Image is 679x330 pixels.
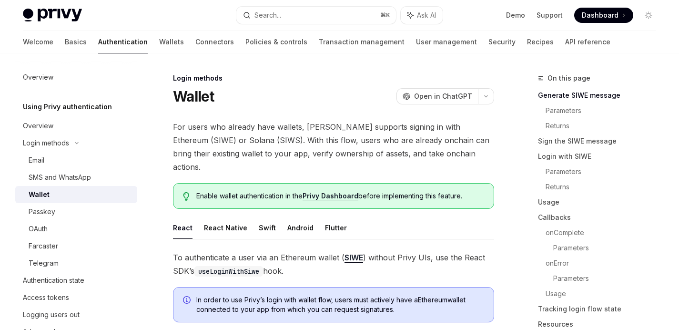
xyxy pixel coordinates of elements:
a: SMS and WhatsApp [15,169,137,186]
span: Open in ChatGPT [414,92,472,101]
button: Android [287,217,314,239]
span: Ask AI [417,10,436,20]
span: In order to use Privy’s login with wallet flow, users must actively have a Ethereum wallet connec... [196,295,484,314]
div: Overview [23,120,53,132]
a: Parameters [546,103,664,118]
a: Logging users out [15,306,137,323]
svg: Info [183,296,193,306]
h1: Wallet [173,88,214,105]
a: OAuth [15,220,137,237]
a: Sign the SIWE message [538,134,664,149]
svg: Tip [183,192,190,201]
button: React Native [204,217,247,239]
code: useLoginWithSiwe [194,266,263,277]
a: Generate SIWE message [538,88,664,103]
div: Search... [254,10,281,21]
a: onComplete [546,225,664,240]
a: API reference [565,31,610,53]
a: Access tokens [15,289,137,306]
a: Login with SIWE [538,149,664,164]
button: Search...⌘K [236,7,395,24]
div: Overview [23,72,53,83]
div: Authentication state [23,275,84,286]
button: Open in ChatGPT [396,88,478,104]
a: Email [15,152,137,169]
span: To authenticate a user via an Ethereum wallet ( ) without Privy UIs, use the React SDK’s hook. [173,251,494,278]
div: Email [29,155,44,166]
div: SMS and WhatsApp [29,172,91,183]
a: Overview [15,69,137,86]
a: Support [537,10,563,20]
button: Toggle dark mode [641,8,656,23]
span: For users who already have wallets, [PERSON_NAME] supports signing in with Ethereum (SIWE) or Sol... [173,120,494,174]
a: Wallets [159,31,184,53]
div: Farcaster [29,240,58,252]
a: Usage [538,195,664,210]
a: Passkey [15,203,137,220]
a: Welcome [23,31,53,53]
button: Flutter [325,217,347,239]
span: On this page [547,72,590,84]
a: Farcaster [15,237,137,255]
div: Access tokens [23,292,69,303]
a: Returns [546,179,664,195]
a: Connectors [195,31,234,53]
button: Ask AI [401,7,443,24]
a: Security [488,31,516,53]
div: Passkey [29,206,55,217]
div: Logging users out [23,309,80,320]
button: Swift [259,217,276,239]
div: Login methods [23,137,69,149]
img: light logo [23,9,82,22]
a: Recipes [527,31,554,53]
a: Authentication state [15,272,137,289]
a: Authentication [98,31,148,53]
a: SIWE [345,253,363,263]
div: Login methods [173,73,494,83]
a: Wallet [15,186,137,203]
a: Usage [546,286,664,301]
a: User management [416,31,477,53]
a: Telegram [15,255,137,272]
a: Tracking login flow state [538,301,664,317]
a: Dashboard [574,8,633,23]
button: React [173,217,193,239]
span: Dashboard [582,10,618,20]
a: Callbacks [538,210,664,225]
a: Parameters [553,240,664,256]
a: Policies & controls [245,31,307,53]
a: Basics [65,31,87,53]
span: ⌘ K [380,11,390,19]
a: Parameters [546,164,664,179]
a: Overview [15,117,137,134]
a: Privy Dashboard [303,192,358,200]
a: Demo [506,10,525,20]
div: OAuth [29,223,48,235]
div: Telegram [29,258,59,269]
a: Transaction management [319,31,405,53]
a: Returns [546,118,664,134]
div: Wallet [29,189,50,200]
h5: Using Privy authentication [23,101,112,113]
a: Parameters [553,271,664,286]
span: Enable wallet authentication in the before implementing this feature. [196,191,485,201]
a: onError [546,256,664,271]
